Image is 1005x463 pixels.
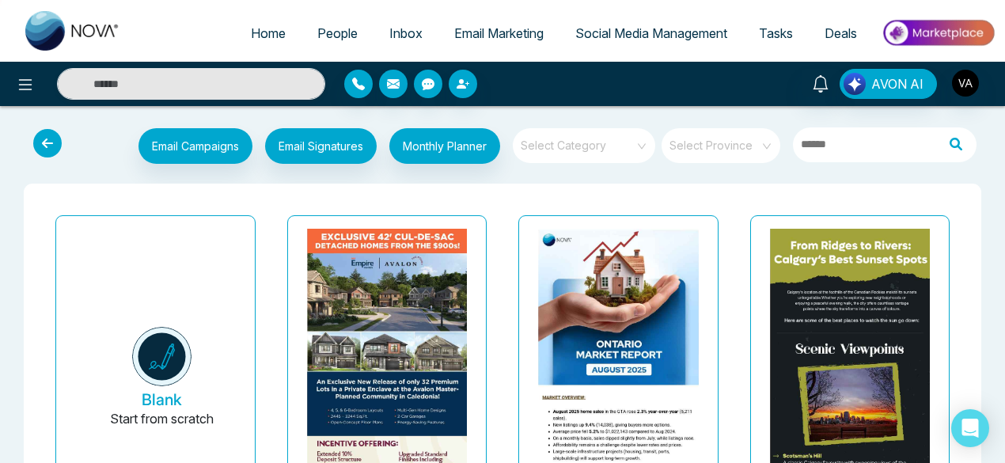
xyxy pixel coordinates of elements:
span: AVON AI [871,74,923,93]
button: AVON AI [840,69,937,99]
a: Deals [809,18,873,48]
span: Social Media Management [575,25,727,41]
a: Home [235,18,301,48]
span: Tasks [759,25,793,41]
img: Market-place.gif [881,15,996,51]
span: Home [251,25,286,41]
a: Tasks [743,18,809,48]
a: Monthly Planner [377,128,500,168]
img: User Avatar [952,70,979,97]
a: Social Media Management [559,18,743,48]
span: People [317,25,358,41]
a: People [301,18,374,48]
span: Deals [825,25,857,41]
button: Email Campaigns [138,128,252,164]
img: Lead Flow [844,73,866,95]
h5: Blank [142,390,182,409]
a: Email Campaigns [126,137,252,153]
span: Email Marketing [454,25,544,41]
button: Email Signatures [265,128,377,164]
img: novacrm [132,327,192,386]
p: Start from scratch [110,409,214,447]
img: Nova CRM Logo [25,11,120,51]
a: Email Marketing [438,18,559,48]
a: Email Signatures [252,128,377,168]
a: Inbox [374,18,438,48]
span: Inbox [389,25,423,41]
button: Monthly Planner [389,128,500,164]
div: Open Intercom Messenger [951,409,989,447]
